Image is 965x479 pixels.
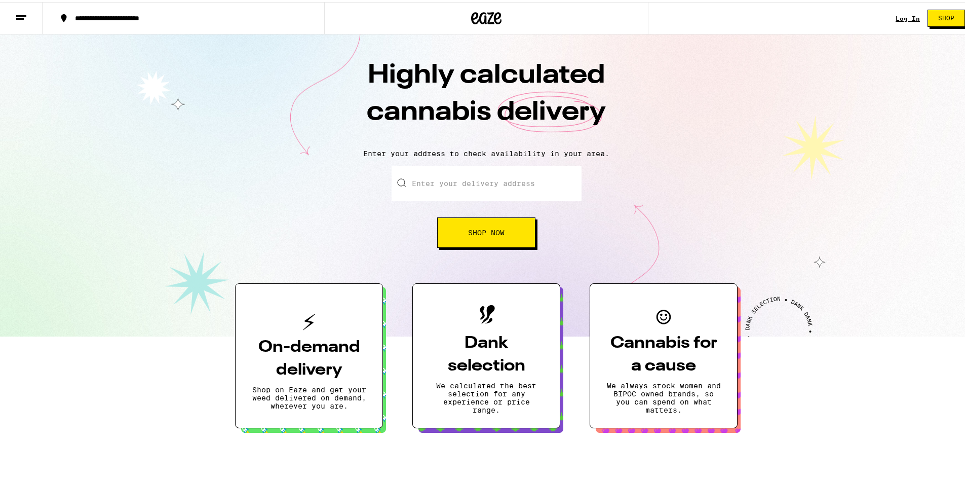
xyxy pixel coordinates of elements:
span: Shop Now [468,227,505,234]
span: Shop [938,13,954,19]
button: On-demand deliveryShop on Eaze and get your weed delivered on demand, wherever you are. [235,281,383,426]
span: Hi. Need any help? [6,7,73,15]
a: Log In [896,13,920,20]
p: Enter your address to check availability in your area. [10,148,962,156]
h3: On-demand delivery [252,334,366,380]
h3: Cannabis for a cause [606,330,721,376]
button: Dank selectionWe calculated the best selection for any experience or price range. [412,281,560,426]
h1: Highly calculated cannabis delivery [309,55,664,139]
button: Shop Now [437,215,535,246]
button: Cannabis for a causeWe always stock women and BIPOC owned brands, so you can spend on what matters. [590,281,738,426]
p: We always stock women and BIPOC owned brands, so you can spend on what matters. [606,380,721,412]
input: Enter your delivery address [392,164,582,199]
h3: Dank selection [429,330,544,376]
p: We calculated the best selection for any experience or price range. [429,380,544,412]
p: Shop on Eaze and get your weed delivered on demand, wherever you are. [252,384,366,408]
button: Shop [928,8,965,25]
